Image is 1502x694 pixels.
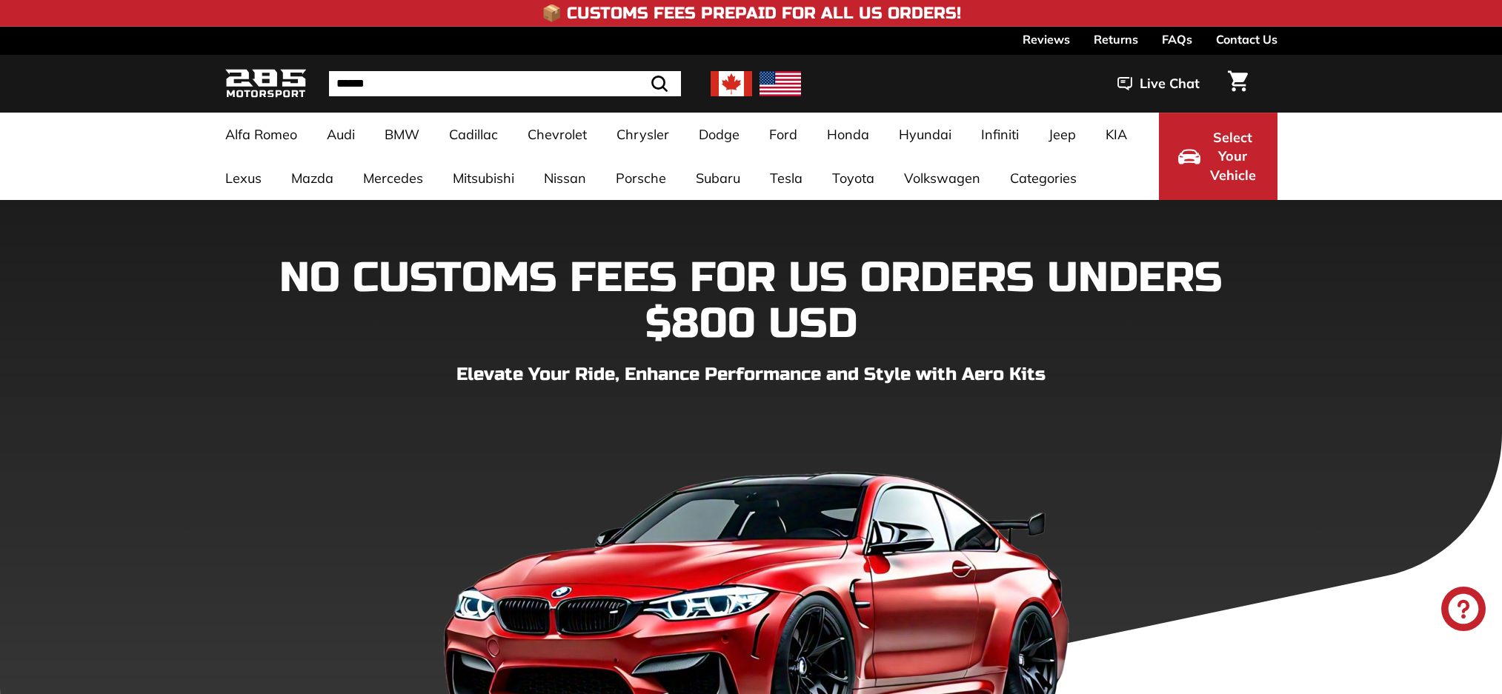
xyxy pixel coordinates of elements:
[1091,113,1142,156] a: KIA
[995,156,1091,200] a: Categories
[1023,27,1070,52] a: Reviews
[812,113,884,156] a: Honda
[225,256,1277,347] h1: NO CUSTOMS FEES FOR US ORDERS UNDERS $800 USD
[210,156,276,200] a: Lexus
[755,156,817,200] a: Tesla
[1219,59,1257,109] a: Cart
[312,113,370,156] a: Audi
[754,113,812,156] a: Ford
[1159,113,1277,200] button: Select Your Vehicle
[1437,587,1490,635] inbox-online-store-chat: Shopify online store chat
[348,156,438,200] a: Mercedes
[329,71,681,96] input: Search
[681,156,755,200] a: Subaru
[513,113,602,156] a: Chevrolet
[225,361,1277,388] p: Elevate Your Ride, Enhance Performance and Style with Aero Kits
[1140,74,1200,93] span: Live Chat
[1216,27,1277,52] a: Contact Us
[225,67,307,101] img: Logo_285_Motorsport_areodynamics_components
[276,156,348,200] a: Mazda
[1162,27,1192,52] a: FAQs
[210,113,312,156] a: Alfa Romeo
[1034,113,1091,156] a: Jeep
[889,156,995,200] a: Volkswagen
[1094,27,1138,52] a: Returns
[529,156,601,200] a: Nissan
[370,113,434,156] a: BMW
[684,113,754,156] a: Dodge
[1208,128,1258,185] span: Select Your Vehicle
[884,113,966,156] a: Hyundai
[1098,65,1219,102] button: Live Chat
[434,113,513,156] a: Cadillac
[601,156,681,200] a: Porsche
[817,156,889,200] a: Toyota
[542,4,961,22] h4: 📦 Customs Fees Prepaid for All US Orders!
[602,113,684,156] a: Chrysler
[438,156,529,200] a: Mitsubishi
[966,113,1034,156] a: Infiniti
